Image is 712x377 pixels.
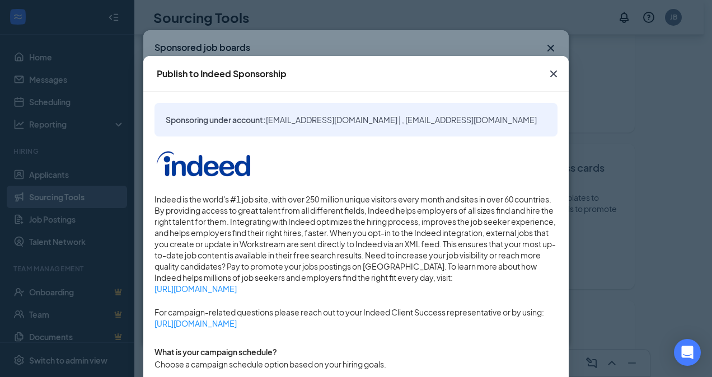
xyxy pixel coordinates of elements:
span: What is your campaign schedule? [154,347,277,357]
div: Open Intercom Messenger [674,339,701,366]
a: [URL][DOMAIN_NAME] [154,283,558,294]
span: Choose a campaign schedule option based on your hiring goals. [154,359,386,369]
span: Indeed is the world's #1 job site, with over 250 million unique visitors every month and sites in... [154,194,558,294]
div: Publish to Indeed Sponsorship [157,68,287,80]
button: Close [538,56,569,92]
a: [URL][DOMAIN_NAME] [154,318,558,329]
span: [EMAIL_ADDRESS][DOMAIN_NAME] | , [EMAIL_ADDRESS][DOMAIN_NAME] [266,115,537,125]
span: Sponsoring under account: [166,114,537,125]
svg: Cross [547,67,560,81]
span: For campaign-related questions please reach out to your Indeed Client Success representative or b... [154,307,558,329]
